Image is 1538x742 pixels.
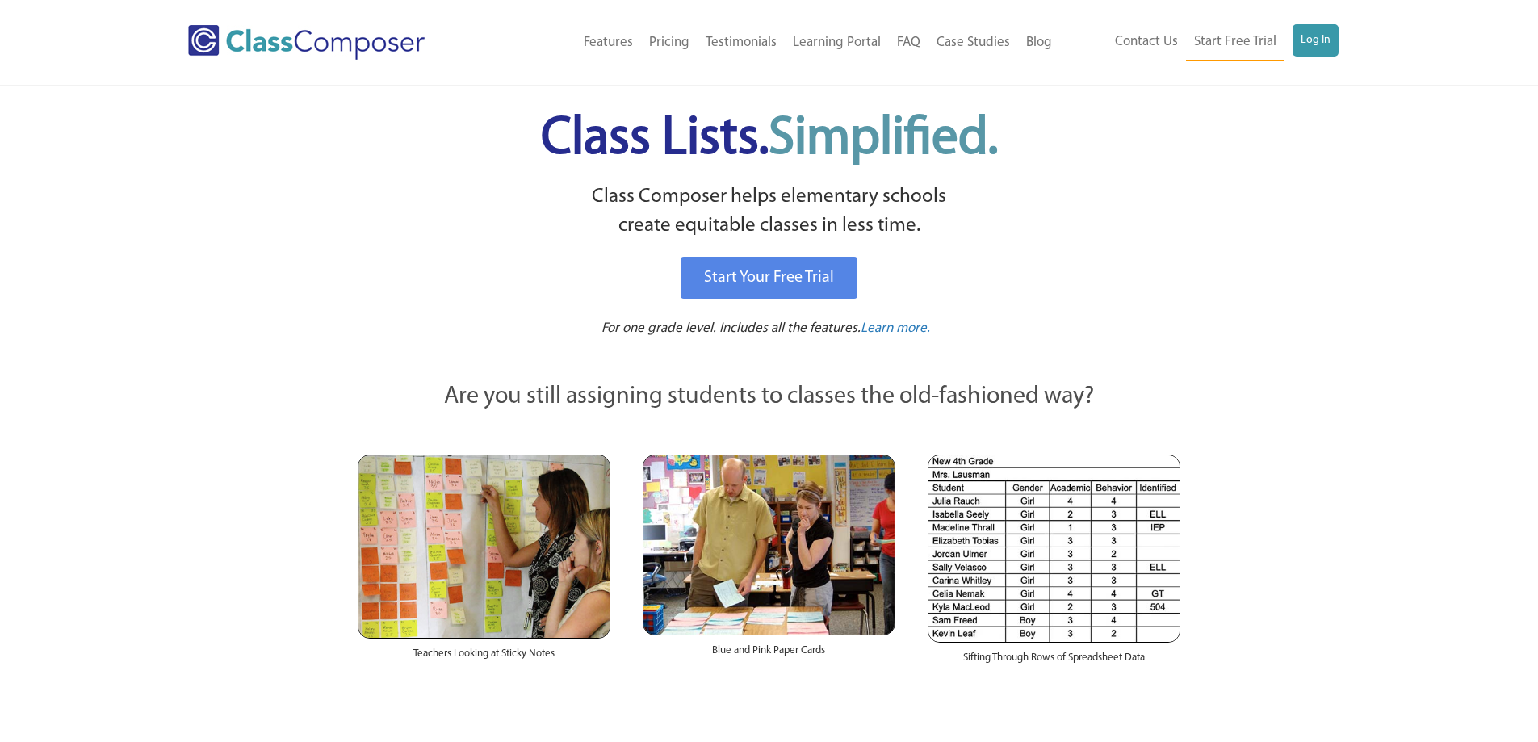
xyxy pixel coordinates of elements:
span: For one grade level. Includes all the features. [601,321,861,335]
a: Case Studies [928,25,1018,61]
a: Pricing [641,25,698,61]
nav: Header Menu [1060,24,1339,61]
a: Features [576,25,641,61]
a: Contact Us [1107,24,1186,60]
img: Class Composer [188,25,425,60]
p: Are you still assigning students to classes the old-fashioned way? [358,379,1181,415]
a: Start Your Free Trial [681,257,857,299]
img: Blue and Pink Paper Cards [643,455,895,635]
span: Learn more. [861,321,930,335]
nav: Header Menu [491,25,1060,61]
a: FAQ [889,25,928,61]
a: Learning Portal [785,25,889,61]
span: Class Lists. [541,113,998,166]
img: Spreadsheets [928,455,1180,643]
a: Testimonials [698,25,785,61]
span: Start Your Free Trial [704,270,834,286]
span: Simplified. [769,113,998,166]
a: Start Free Trial [1186,24,1284,61]
a: Learn more. [861,319,930,339]
div: Sifting Through Rows of Spreadsheet Data [928,643,1180,681]
p: Class Composer helps elementary schools create equitable classes in less time. [355,182,1184,241]
a: Log In [1293,24,1339,57]
a: Blog [1018,25,1060,61]
div: Teachers Looking at Sticky Notes [358,639,610,677]
div: Blue and Pink Paper Cards [643,635,895,674]
img: Teachers Looking at Sticky Notes [358,455,610,639]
